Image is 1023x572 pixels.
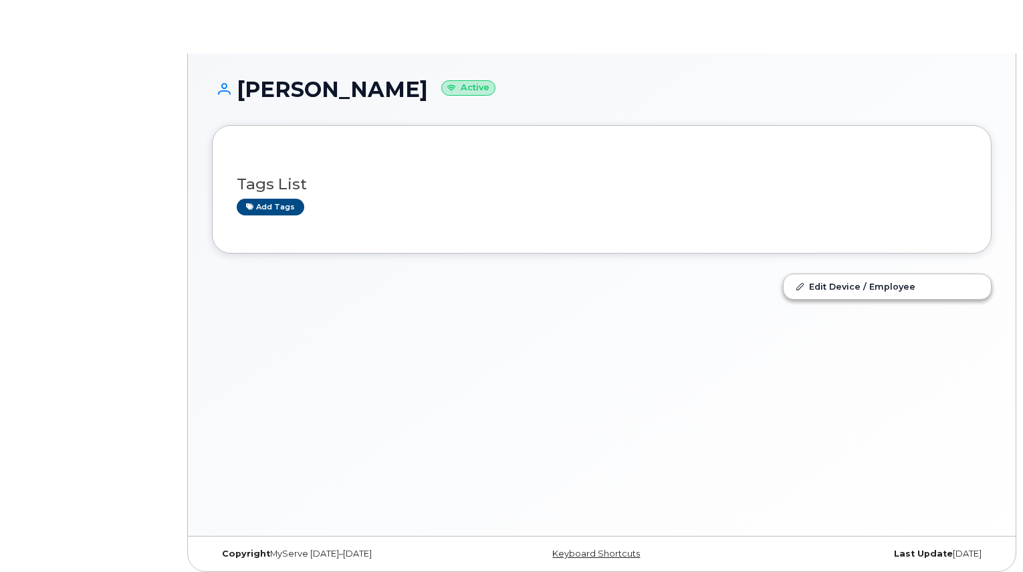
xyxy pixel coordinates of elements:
[212,78,992,101] h1: [PERSON_NAME]
[731,549,992,559] div: [DATE]
[552,549,640,559] a: Keyboard Shortcuts
[237,176,967,193] h3: Tags List
[237,199,304,215] a: Add tags
[441,80,495,96] small: Active
[784,274,991,298] a: Edit Device / Employee
[212,549,472,559] div: MyServe [DATE]–[DATE]
[222,549,270,559] strong: Copyright
[894,549,953,559] strong: Last Update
